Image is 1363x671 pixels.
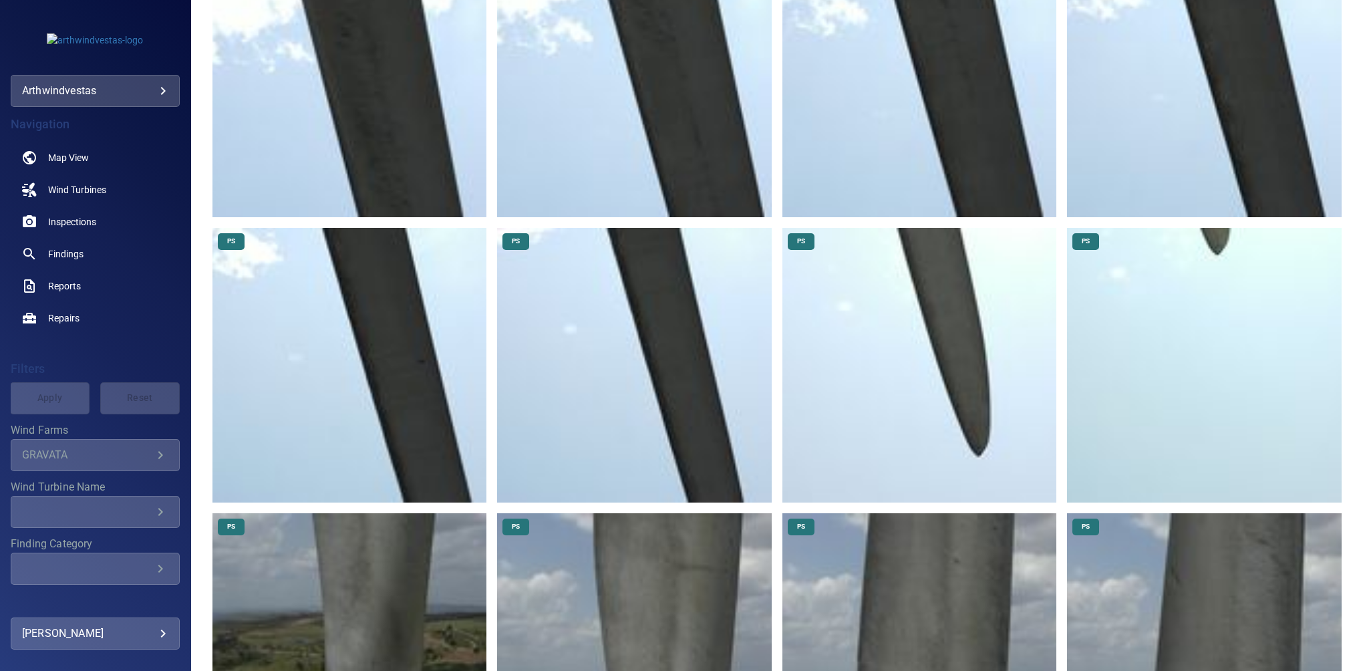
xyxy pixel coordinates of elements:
div: arthwindvestas [22,80,168,102]
a: repairs noActive [11,302,180,334]
span: PS [504,237,528,246]
label: Wind Turbine Name [11,482,180,493]
span: PS [1074,237,1098,246]
label: Finding Type [11,595,180,606]
span: PS [219,522,243,531]
label: Finding Category [11,539,180,549]
span: PS [789,522,813,531]
span: Inspections [48,215,96,229]
span: Wind Turbines [48,183,106,196]
span: Reports [48,279,81,293]
a: findings noActive [11,238,180,270]
a: reports noActive [11,270,180,302]
div: Finding Category [11,553,180,585]
span: PS [1074,522,1098,531]
div: arthwindvestas [11,75,180,107]
span: Map View [48,151,89,164]
a: windturbines noActive [11,174,180,206]
div: [PERSON_NAME] [22,623,168,644]
label: Wind Farms [11,425,180,436]
div: Wind Farms [11,439,180,471]
img: arthwindvestas-logo [47,33,143,47]
span: PS [504,522,528,531]
a: map noActive [11,142,180,174]
h4: Navigation [11,118,180,131]
a: inspections noActive [11,206,180,238]
div: Wind Turbine Name [11,496,180,528]
h4: Filters [11,362,180,376]
span: PS [789,237,813,246]
span: Repairs [48,311,80,325]
span: PS [219,237,243,246]
span: Findings [48,247,84,261]
div: GRAVATA [22,448,152,461]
